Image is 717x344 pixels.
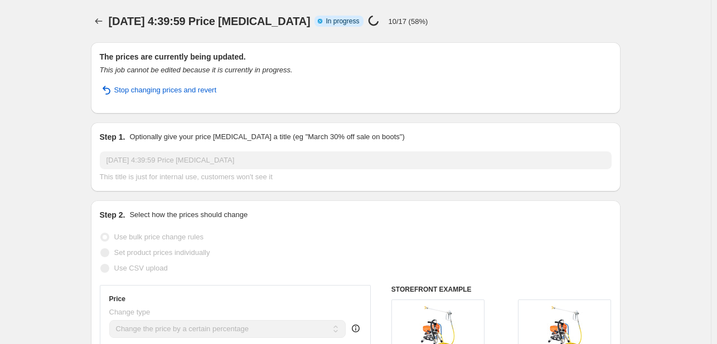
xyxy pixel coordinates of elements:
span: Use CSV upload [114,264,168,272]
span: Stop changing prices and revert [114,85,217,96]
h3: Price [109,294,125,303]
div: help [350,323,361,334]
span: This title is just for internal use, customers won't see it [100,173,273,181]
h2: The prices are currently being updated. [100,51,612,62]
button: Price change jobs [91,13,106,29]
h6: STOREFRONT EXAMPLE [391,285,612,294]
i: This job cannot be edited because it is currently in progress. [100,66,293,74]
span: Set product prices individually [114,248,210,257]
span: Change type [109,308,151,316]
p: Optionally give your price [MEDICAL_DATA] a title (eg "March 30% off sale on boots") [129,131,404,142]
button: Stop changing prices and revert [93,81,224,99]
span: In progress [326,17,359,26]
p: Select how the prices should change [129,209,248,220]
span: Use bulk price change rules [114,233,204,241]
span: [DATE] 4:39:59 Price [MEDICAL_DATA] [109,15,311,27]
h2: Step 1. [100,131,125,142]
h2: Step 2. [100,209,125,220]
input: 30% off holiday sale [100,151,612,169]
p: 10/17 (58%) [388,17,428,26]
